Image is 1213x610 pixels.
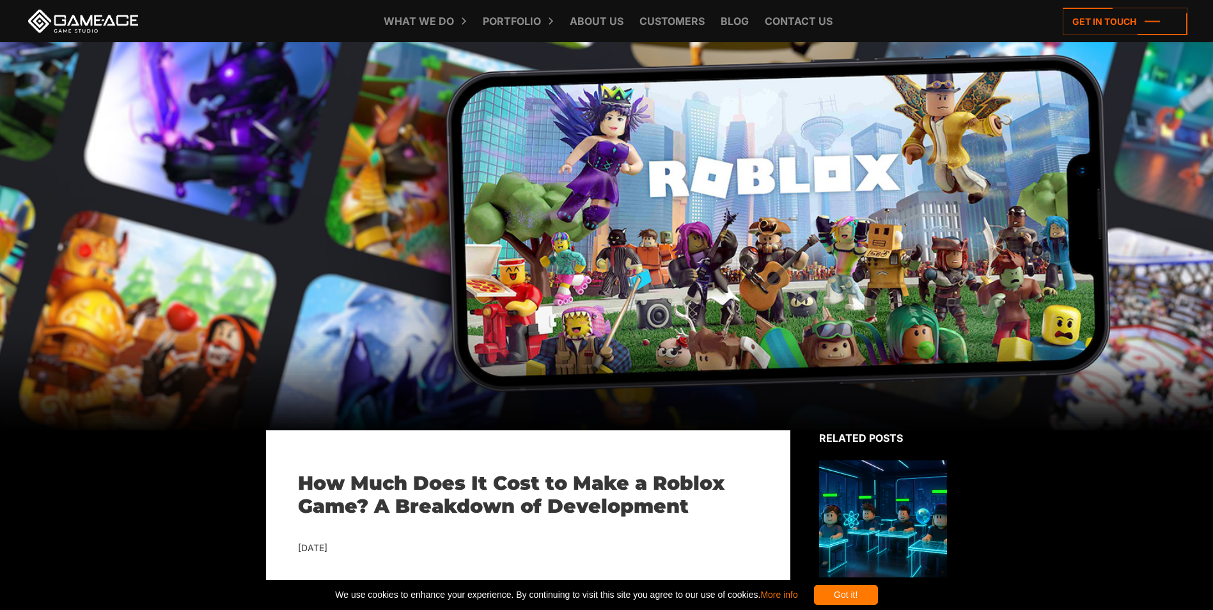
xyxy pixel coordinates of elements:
[298,472,758,518] h1: How Much Does It Cost to Make a Roblox Game? A Breakdown of Development
[760,590,797,600] a: More info
[1063,8,1187,35] a: Get in touch
[819,460,947,606] a: Roblox — Play-to-Learn Gamified Education
[819,430,947,446] div: Related posts
[819,460,947,577] img: Related
[814,585,878,605] div: Got it!
[298,540,758,556] div: [DATE]
[335,585,797,605] span: We use cookies to enhance your experience. By continuing to visit this site you agree to our use ...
